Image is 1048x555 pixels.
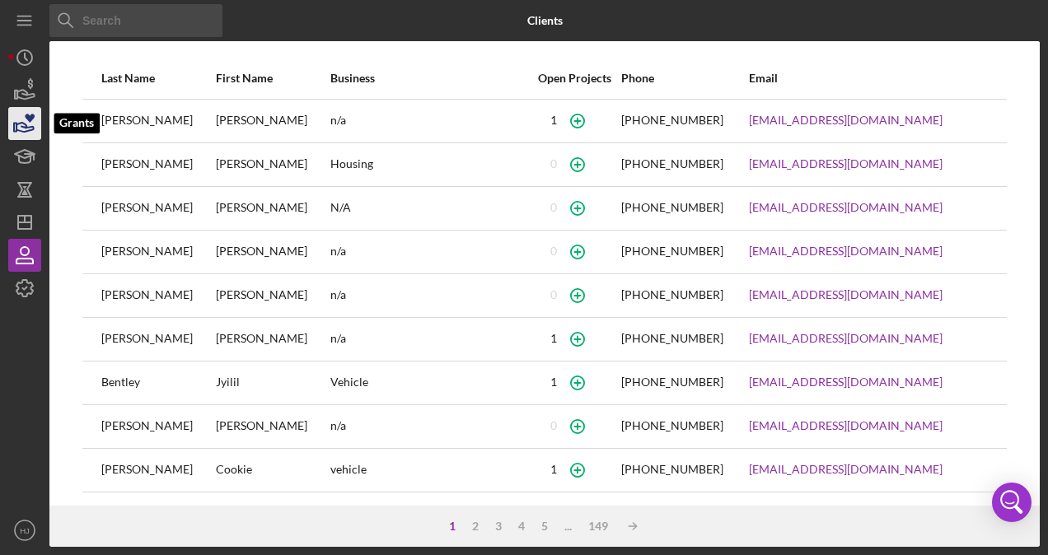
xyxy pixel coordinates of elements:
div: 149 [580,520,616,533]
div: Housing [330,144,527,185]
div: [PHONE_NUMBER] [621,375,723,389]
div: 0 [550,201,557,214]
div: Cookie [216,450,329,491]
a: [EMAIL_ADDRESS][DOMAIN_NAME] [749,157,943,170]
div: [PERSON_NAME] [101,319,214,360]
div: [PHONE_NUMBER] [621,157,723,170]
div: n/a [330,406,527,447]
div: 5 [533,520,556,533]
div: 1 [550,114,557,127]
div: [PHONE_NUMBER] [621,245,723,258]
div: 1 [550,375,557,389]
div: n/a [330,319,527,360]
div: [PERSON_NAME] [216,100,329,142]
div: [PERSON_NAME] [216,144,329,185]
div: 1 [441,520,464,533]
div: [PHONE_NUMBER] [621,419,723,432]
div: [PERSON_NAME] [101,100,214,142]
div: n/a [330,100,527,142]
div: [PERSON_NAME] [216,275,329,316]
div: [PERSON_NAME] [101,493,214,534]
b: Clients [527,14,563,27]
div: Jyilil [216,362,329,403]
a: [EMAIL_ADDRESS][DOMAIN_NAME] [749,245,943,258]
div: Bentley [101,362,214,403]
div: [PERSON_NAME] [216,319,329,360]
div: Last Name [101,72,214,85]
div: 0 [550,157,557,170]
div: 0 [550,419,557,432]
a: [EMAIL_ADDRESS][DOMAIN_NAME] [749,114,943,127]
div: [PHONE_NUMBER] [621,114,723,127]
div: [PERSON_NAME] [216,493,329,534]
div: Vehicle [330,362,527,403]
div: [PERSON_NAME] [216,406,329,447]
div: 1 [550,463,557,476]
div: [PHONE_NUMBER] [621,201,723,214]
a: [EMAIL_ADDRESS][DOMAIN_NAME] [749,332,943,345]
a: [EMAIL_ADDRESS][DOMAIN_NAME] [749,375,943,389]
div: 0 [550,288,557,301]
div: [PHONE_NUMBER] [621,463,723,476]
a: [EMAIL_ADDRESS][DOMAIN_NAME] [749,419,943,432]
div: n/a [330,231,527,273]
div: n/a [330,493,527,534]
div: ... [556,520,580,533]
div: [PERSON_NAME] [101,188,214,229]
a: [EMAIL_ADDRESS][DOMAIN_NAME] [749,463,943,476]
div: [PERSON_NAME] [101,275,214,316]
div: Phone [621,72,747,85]
button: HJ [8,514,41,547]
div: First Name [216,72,329,85]
div: [PHONE_NUMBER] [621,332,723,345]
div: [PERSON_NAME] [216,231,329,273]
div: [PERSON_NAME] [216,188,329,229]
div: Business [330,72,527,85]
text: HJ [20,526,30,535]
div: Open Intercom Messenger [992,483,1032,522]
div: [PERSON_NAME] [101,406,214,447]
div: 4 [510,520,533,533]
div: [PHONE_NUMBER] [621,288,723,301]
div: 1 [550,332,557,345]
div: [PERSON_NAME] [101,231,214,273]
div: Email [749,72,988,85]
a: [EMAIL_ADDRESS][DOMAIN_NAME] [749,288,943,301]
div: [PERSON_NAME] [101,450,214,491]
div: N/A [330,188,527,229]
input: Search [49,4,222,37]
div: vehicle [330,450,527,491]
div: [PERSON_NAME] [101,144,214,185]
div: 2 [464,520,487,533]
div: Open Projects [529,72,620,85]
div: 0 [550,245,557,258]
a: [EMAIL_ADDRESS][DOMAIN_NAME] [749,201,943,214]
div: 3 [487,520,510,533]
div: n/a [330,275,527,316]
